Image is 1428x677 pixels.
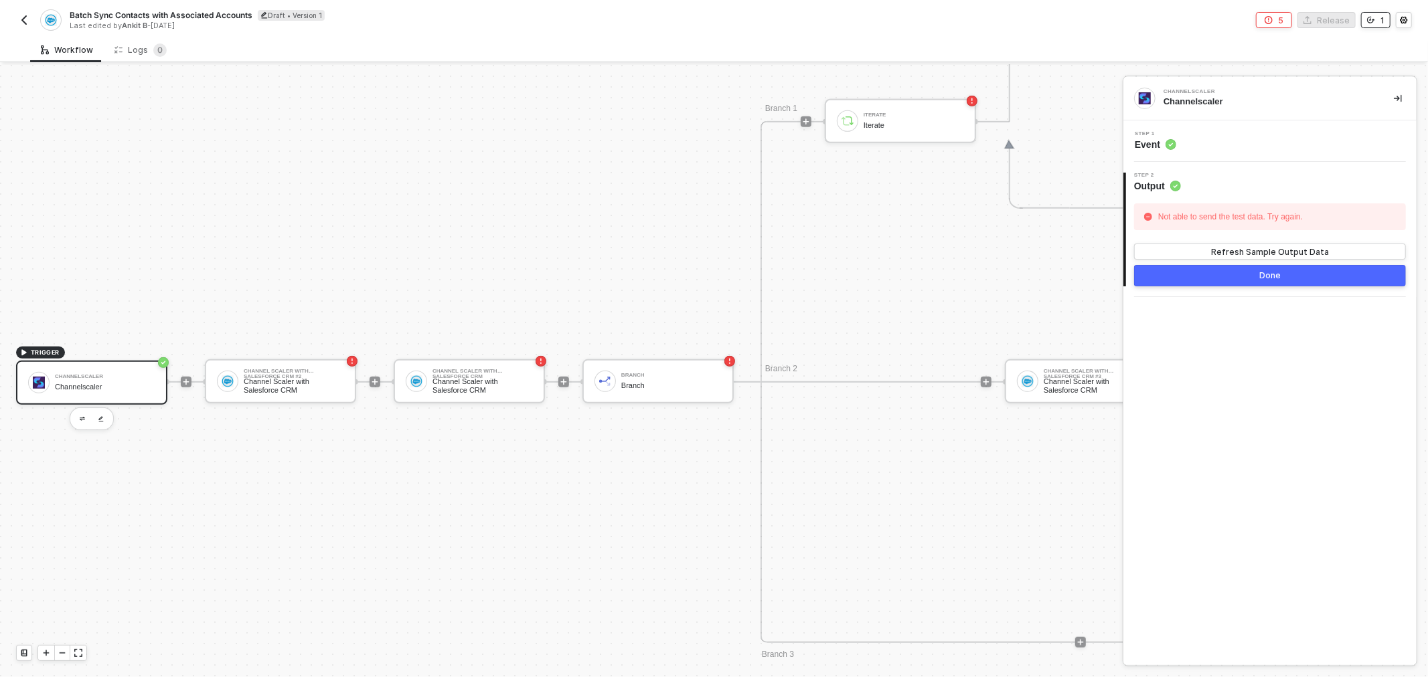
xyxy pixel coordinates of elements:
span: minus-circle [1144,213,1152,221]
img: edit-cred [98,416,104,422]
span: Step 2 [1134,173,1181,178]
img: icon [599,375,611,387]
span: icon-success-page [158,357,169,368]
div: Channel Scaler with Salesforce CRM [432,377,533,394]
div: Draft • Version 1 [258,10,325,21]
div: Refresh Sample Output Data [1211,246,1329,258]
button: edit-cred [93,411,109,427]
span: Event [1135,138,1176,151]
img: icon [410,375,422,387]
div: Workflow [41,45,93,56]
span: icon-play [1077,638,1085,646]
img: icon [1022,375,1034,387]
span: icon-play [182,378,190,386]
img: icon [222,375,234,387]
span: icon-error-page [724,356,735,367]
div: Channel Scaler with Salesforce CRM #3 [1044,369,1144,374]
span: icon-edit [260,11,268,19]
span: Batch Sync Contacts with Associated Accounts [70,9,252,21]
div: Iterate [864,121,964,130]
button: 5 [1256,12,1292,28]
span: Step 1 [1135,131,1176,136]
span: icon-play [20,349,28,357]
div: Branch [621,381,722,390]
div: Step 2Output Not able to send the test data. Try again.Refresh Sample Output DataDone [1123,173,1417,286]
span: icon-play [371,378,379,386]
div: 5 [1278,15,1283,26]
button: back [16,12,32,28]
div: Channel Scaler with Salesforce CRM [244,377,344,394]
span: icon-error-page [967,96,977,106]
span: icon-versioning [1367,16,1375,24]
span: Ankit B [122,21,147,30]
sup: 0 [153,43,167,57]
div: Done [1259,270,1281,281]
span: icon-play [802,118,810,126]
div: Branch 1 [765,102,846,116]
button: Refresh Sample Output Data [1134,244,1406,260]
button: edit-cred [74,411,90,427]
div: Branch [621,373,722,378]
div: Branch 2 [765,363,846,376]
div: Not able to send the test data. Try again. [1155,207,1306,227]
div: Iterate [864,112,964,118]
div: Logs [114,43,167,57]
div: Channelscaler [1164,89,1364,94]
div: Channelscaler [55,374,155,379]
span: icon-error-page [536,356,546,367]
div: Channel Scaler with Salesforce CRM [432,369,533,374]
img: integration-icon [1139,92,1151,104]
span: icon-error-page [1265,16,1273,24]
button: Done [1134,265,1406,286]
span: icon-expand [74,649,82,657]
img: integration-icon [45,14,56,26]
span: Output [1134,179,1181,193]
span: icon-play [560,378,568,386]
span: icon-collapse-right [1394,94,1402,102]
img: edit-cred [80,417,85,421]
span: icon-settings [1400,16,1408,24]
span: icon-error-page [347,356,358,367]
span: icon-minus [58,649,66,657]
img: icon [33,377,45,389]
img: back [19,15,29,25]
div: Channelscaler [1164,96,1372,108]
img: icon [842,115,854,127]
div: Channel Scaler with Salesforce CRM #2 [244,369,344,374]
div: Channelscaler [55,383,155,391]
span: icon-play [982,378,990,386]
button: Release [1297,12,1356,28]
div: Branch 3 [762,648,842,662]
button: 1 [1361,12,1391,28]
div: Last edited by - [DATE] [70,21,713,31]
div: Step 1Event [1123,131,1417,151]
div: Channel Scaler with Salesforce CRM [1044,377,1144,394]
span: TRIGGER [31,347,60,358]
div: 1 [1380,15,1384,26]
span: icon-play [42,649,50,657]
